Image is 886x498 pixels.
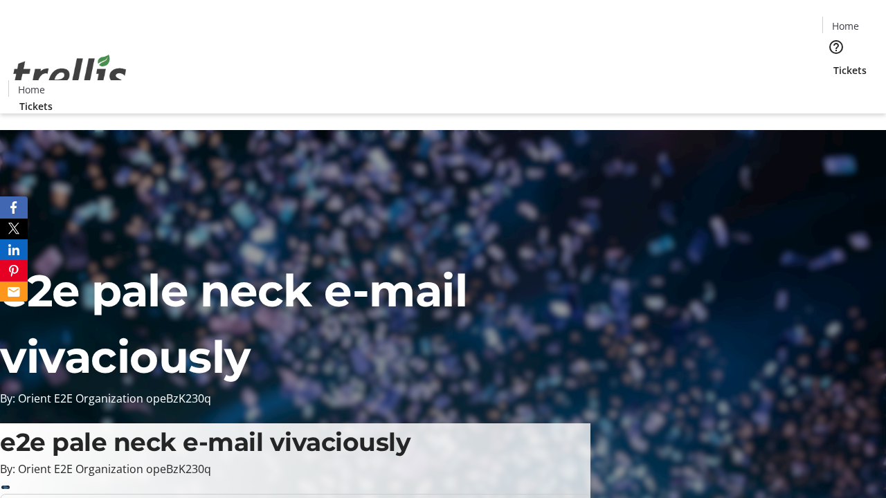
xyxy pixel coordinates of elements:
[823,19,867,33] a: Home
[822,63,878,77] a: Tickets
[8,39,132,109] img: Orient E2E Organization opeBzK230q's Logo
[8,99,64,113] a: Tickets
[822,33,850,61] button: Help
[9,82,53,97] a: Home
[18,82,45,97] span: Home
[19,99,53,113] span: Tickets
[832,19,859,33] span: Home
[822,77,850,105] button: Cart
[833,63,867,77] span: Tickets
